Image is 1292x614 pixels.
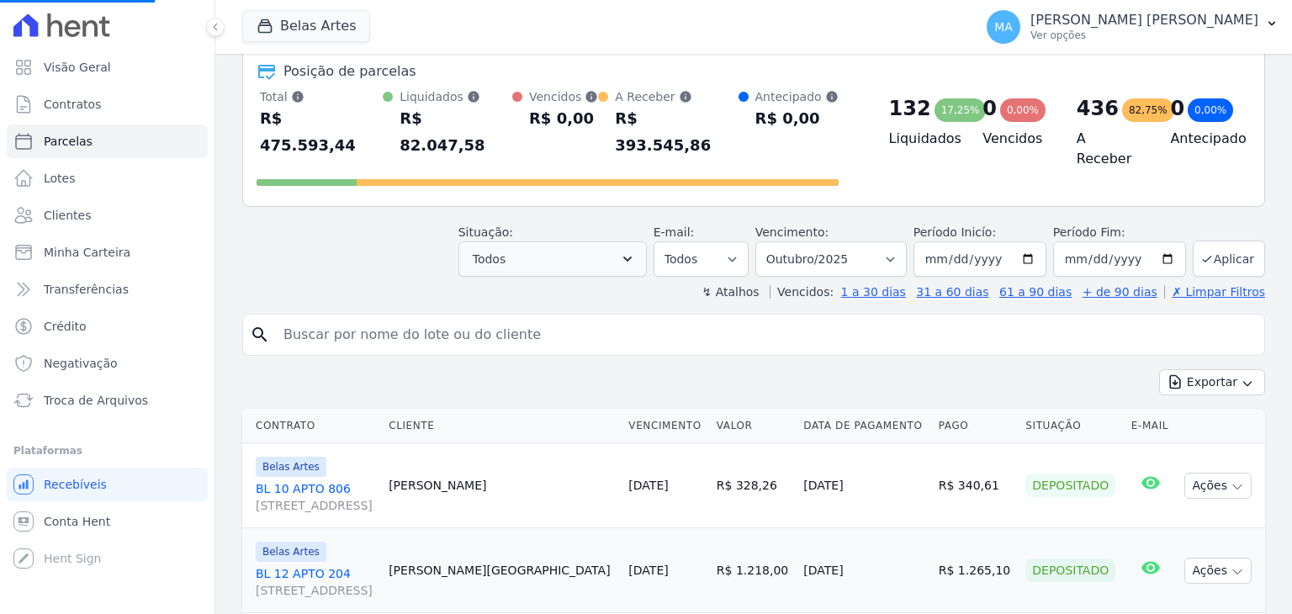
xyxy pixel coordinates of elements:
th: Valor [710,409,797,443]
div: Depositado [1025,474,1115,497]
i: search [250,325,270,345]
h4: Antecipado [1170,129,1237,149]
td: R$ 1.218,00 [710,528,797,613]
a: + de 90 dias [1083,285,1157,299]
button: Todos [458,241,647,277]
span: Visão Geral [44,59,111,76]
div: Depositado [1025,558,1115,582]
h4: A Receber [1077,129,1144,169]
span: Clientes [44,207,91,224]
th: E-mail [1125,409,1177,443]
a: 1 a 30 dias [841,285,906,299]
a: BL 12 APTO 204[STREET_ADDRESS] [256,565,375,599]
td: [DATE] [797,443,931,528]
td: R$ 328,26 [710,443,797,528]
a: Negativação [7,347,208,380]
label: Período Fim: [1053,224,1186,241]
span: [STREET_ADDRESS] [256,497,375,514]
a: Recebíveis [7,468,208,501]
a: [DATE] [628,564,668,577]
th: Vencimento [622,409,709,443]
th: Data de Pagamento [797,409,931,443]
a: Visão Geral [7,50,208,84]
button: MA [PERSON_NAME] [PERSON_NAME] Ver opções [973,3,1292,50]
a: Clientes [7,198,208,232]
input: Buscar por nome do lote ou do cliente [273,318,1258,352]
div: 132 [889,95,931,122]
button: Belas Artes [242,10,370,42]
a: Contratos [7,87,208,121]
th: Situação [1019,409,1124,443]
div: Posição de parcelas [283,61,416,82]
label: E-mail: [654,225,695,239]
div: Antecipado [755,88,839,105]
span: Recebíveis [44,476,107,493]
span: Lotes [44,170,76,187]
span: Belas Artes [256,542,326,562]
div: 82,75% [1122,98,1174,122]
div: Plataformas [13,441,201,461]
span: Todos [473,249,506,269]
td: [PERSON_NAME] [382,443,622,528]
label: Vencimento: [755,225,829,239]
td: [DATE] [797,528,931,613]
div: R$ 82.047,58 [400,105,512,159]
div: A Receber [615,88,738,105]
th: Contrato [242,409,382,443]
div: Vencidos [529,88,598,105]
label: Vencidos: [770,285,834,299]
label: Período Inicío: [913,225,996,239]
div: Total [260,88,383,105]
span: Minha Carteira [44,244,130,261]
div: 0,00% [1000,98,1046,122]
td: [PERSON_NAME][GEOGRAPHIC_DATA] [382,528,622,613]
td: R$ 1.265,10 [932,528,1019,613]
label: Situação: [458,225,513,239]
div: 0 [982,95,997,122]
a: Parcelas [7,124,208,158]
a: Troca de Arquivos [7,384,208,417]
div: 17,25% [935,98,987,122]
a: ✗ Limpar Filtros [1164,285,1265,299]
a: 61 a 90 dias [999,285,1072,299]
p: Ver opções [1030,29,1258,42]
div: 0 [1170,95,1184,122]
a: Transferências [7,273,208,306]
span: [STREET_ADDRESS] [256,582,375,599]
th: Pago [932,409,1019,443]
span: Parcelas [44,133,93,150]
a: Lotes [7,161,208,195]
a: BL 10 APTO 806[STREET_ADDRESS] [256,480,375,514]
h4: Vencidos [982,129,1050,149]
div: Liquidados [400,88,512,105]
h4: Liquidados [889,129,956,149]
span: Negativação [44,355,118,372]
button: Aplicar [1193,241,1265,277]
button: Ações [1184,473,1252,499]
td: R$ 340,61 [932,443,1019,528]
div: 436 [1077,95,1119,122]
div: R$ 0,00 [755,105,839,132]
p: [PERSON_NAME] [PERSON_NAME] [1030,12,1258,29]
span: Conta Hent [44,513,110,530]
div: R$ 475.593,44 [260,105,383,159]
div: R$ 393.545,86 [615,105,738,159]
span: Crédito [44,318,87,335]
a: 31 a 60 dias [916,285,988,299]
span: MA [994,21,1013,33]
span: Belas Artes [256,457,326,477]
div: R$ 0,00 [529,105,598,132]
a: Conta Hent [7,505,208,538]
div: 0,00% [1188,98,1233,122]
a: [DATE] [628,479,668,492]
a: Minha Carteira [7,236,208,269]
button: Exportar [1159,369,1265,395]
span: Troca de Arquivos [44,392,148,409]
button: Ações [1184,558,1252,584]
a: Crédito [7,310,208,343]
span: Transferências [44,281,129,298]
span: Contratos [44,96,101,113]
th: Cliente [382,409,622,443]
label: ↯ Atalhos [702,285,759,299]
